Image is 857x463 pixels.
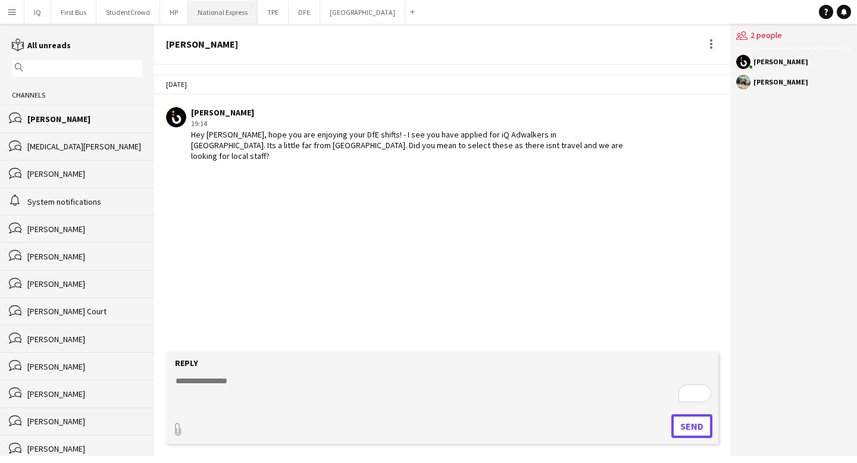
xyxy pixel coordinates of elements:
[320,1,405,24] button: [GEOGRAPHIC_DATA]
[154,74,730,95] div: [DATE]
[160,1,188,24] button: HP
[27,389,142,399] div: [PERSON_NAME]
[753,79,808,86] div: [PERSON_NAME]
[27,306,142,317] div: [PERSON_NAME] Court
[27,361,142,372] div: [PERSON_NAME]
[27,416,142,427] div: [PERSON_NAME]
[27,279,142,289] div: [PERSON_NAME]
[188,1,258,24] button: National Express
[96,1,160,24] button: StudentCrowd
[27,168,142,179] div: [PERSON_NAME]
[24,1,51,24] button: IQ
[753,58,808,65] div: [PERSON_NAME]
[191,118,627,129] div: 19:14
[166,39,238,49] div: [PERSON_NAME]
[27,334,142,345] div: [PERSON_NAME]
[671,414,712,438] button: Send
[27,196,142,207] div: System notifications
[27,251,142,262] div: [PERSON_NAME]
[289,1,320,24] button: DFE
[12,40,71,51] a: All unreads
[175,358,198,368] label: Reply
[27,114,142,124] div: [PERSON_NAME]
[27,443,142,454] div: [PERSON_NAME]
[174,375,715,406] textarea: To enrich screen reader interactions, please activate Accessibility in Grammarly extension settings
[191,129,627,162] div: Hey [PERSON_NAME], hope you are enjoying your DfE shifts! - I see you have applied for iQ Adwalke...
[27,141,142,152] div: [MEDICAL_DATA][PERSON_NAME]
[51,1,96,24] button: First Bus
[258,1,289,24] button: TPE
[27,224,142,234] div: [PERSON_NAME]
[736,24,851,49] div: 2 people
[191,107,627,118] div: [PERSON_NAME]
